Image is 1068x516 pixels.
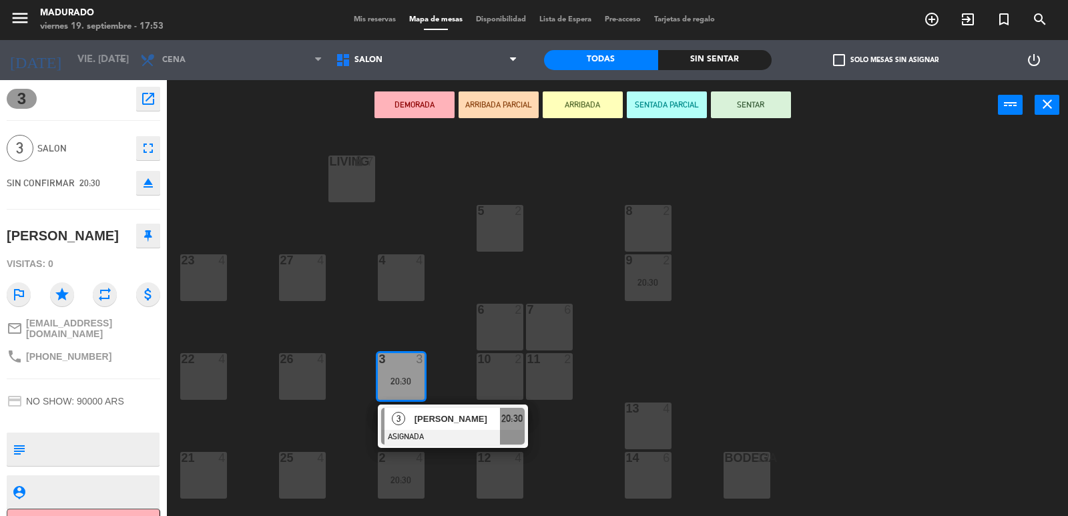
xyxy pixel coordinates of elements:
button: fullscreen [136,136,160,160]
span: Lista de Espera [533,16,598,23]
button: SENTAR [711,91,791,118]
span: NO SHOW: 90000 ARS [26,396,124,407]
i: add_circle_outline [924,11,940,27]
i: power_settings_new [1026,52,1042,68]
div: 4 [416,452,424,464]
div: 4 [317,452,325,464]
i: mail_outline [7,320,23,336]
span: SIN CONFIRMAR [7,178,75,188]
div: 20:30 [625,278,672,287]
div: 2 [663,205,671,217]
div: 20:30 [378,475,425,485]
i: subject [11,442,26,457]
div: 6 [663,452,671,464]
div: 2 [515,353,523,365]
div: 3 [379,353,380,365]
i: exit_to_app [960,11,976,27]
div: 12 [756,452,770,464]
i: turned_in_not [996,11,1012,27]
div: 14 [626,452,627,464]
i: phone [7,348,23,364]
div: 6 [478,304,479,316]
div: 3 [416,353,424,365]
button: close [1035,95,1059,115]
button: menu [10,8,30,33]
div: 7 [366,156,374,168]
div: 4 [663,403,671,415]
span: Disponibilidad [469,16,533,23]
i: person_pin [11,485,26,499]
div: 4 [218,353,226,365]
span: 3 [7,89,37,109]
div: 4 [515,452,523,464]
i: star [50,282,74,306]
i: lock [353,156,364,167]
i: eject [140,175,156,191]
span: [PHONE_NUMBER] [26,351,111,362]
button: ARRIBADA PARCIAL [459,91,539,118]
div: 2 [379,452,380,464]
div: 5 [478,205,479,217]
i: outlined_flag [7,282,31,306]
div: Visitas: 0 [7,252,160,276]
a: mail_outline[EMAIL_ADDRESS][DOMAIN_NAME] [7,318,160,339]
div: 4 [317,254,325,266]
div: Madurado [40,7,164,20]
div: 4 [218,452,226,464]
label: Solo mesas sin asignar [833,54,939,66]
div: 2 [515,304,523,316]
div: 9 [626,254,627,266]
div: 8 [626,205,627,217]
i: credit_card [7,393,23,409]
button: SENTADA PARCIAL [627,91,707,118]
button: eject [136,171,160,195]
div: 12 [478,452,479,464]
i: fullscreen [140,140,156,156]
i: power_input [1003,96,1019,112]
span: 20:30 [501,411,523,427]
button: ARRIBADA [543,91,623,118]
span: 3 [392,412,405,425]
i: menu [10,8,30,28]
div: 10 [478,353,479,365]
span: SALON [354,55,382,65]
div: 7 [527,304,528,316]
span: [PERSON_NAME] [415,412,500,426]
button: DEMORADA [374,91,455,118]
div: Sin sentar [658,50,772,70]
div: 2 [515,205,523,217]
button: power_input [998,95,1023,115]
div: 4 [218,254,226,266]
i: open_in_new [140,91,156,107]
div: 27 [280,254,281,266]
span: check_box_outline_blank [833,54,845,66]
div: 4 [379,254,380,266]
span: SALON [37,141,129,156]
span: Mapa de mesas [403,16,469,23]
div: 6 [564,304,572,316]
div: 4 [416,254,424,266]
div: [PERSON_NAME] [7,225,119,247]
div: 26 [280,353,281,365]
span: 20:30 [79,178,100,188]
div: 2 [564,353,572,365]
div: 4 [317,353,325,365]
i: close [1039,96,1055,112]
span: [EMAIL_ADDRESS][DOMAIN_NAME] [26,318,160,339]
span: Mis reservas [347,16,403,23]
i: repeat [93,282,117,306]
div: 11 [527,353,528,365]
div: 25 [280,452,281,464]
div: 2 [663,254,671,266]
span: Tarjetas de regalo [647,16,722,23]
button: open_in_new [136,87,160,111]
div: viernes 19. septiembre - 17:53 [40,20,164,33]
div: 20:30 [378,376,425,386]
div: 13 [626,403,627,415]
span: Cena [162,55,186,65]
